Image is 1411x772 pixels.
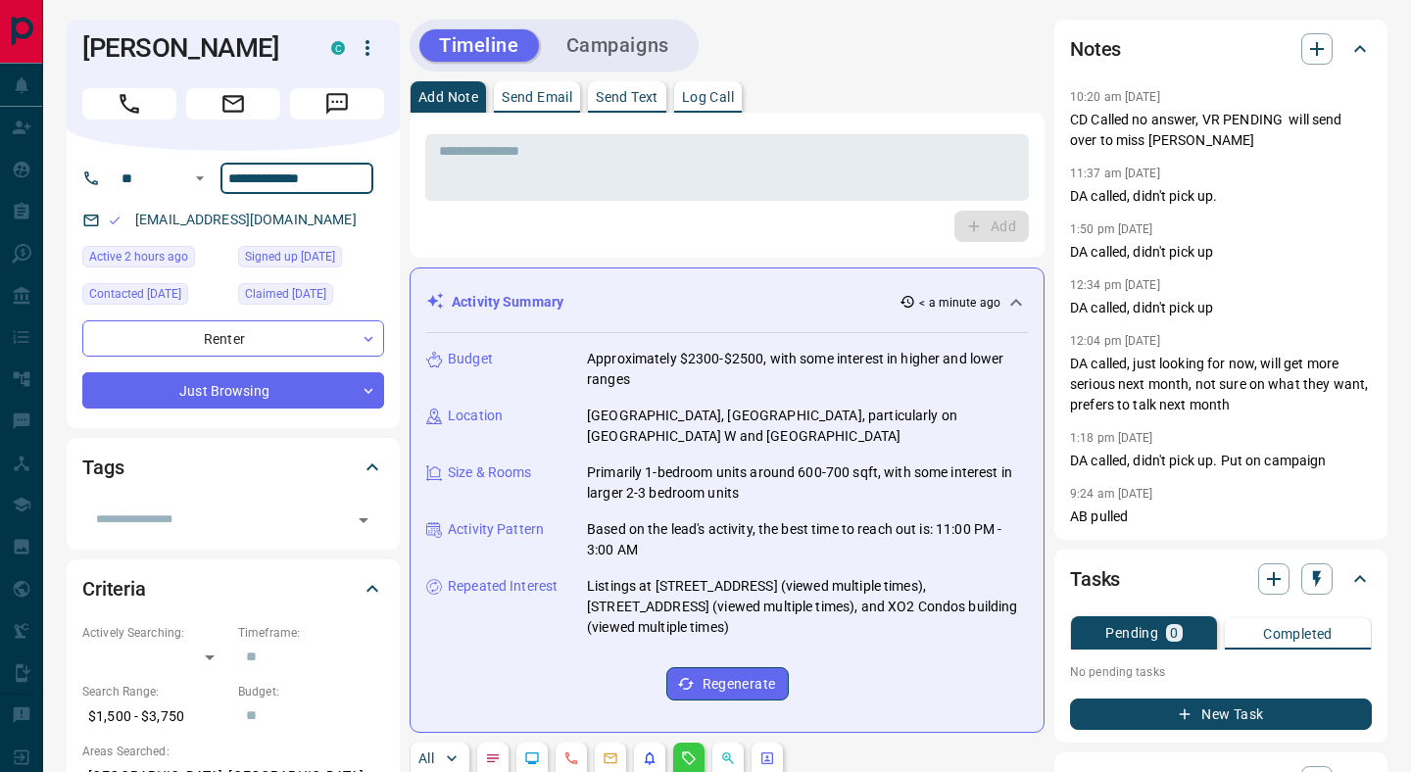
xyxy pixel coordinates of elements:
[82,283,228,311] div: Fri Sep 12 2025
[587,576,1028,638] p: Listings at [STREET_ADDRESS] (viewed multiple times), [STREET_ADDRESS] (viewed multiple times), a...
[759,750,775,766] svg: Agent Actions
[587,519,1028,560] p: Based on the lead's activity, the best time to reach out is: 11:00 PM - 3:00 AM
[238,683,384,700] p: Budget:
[82,372,384,409] div: Just Browsing
[290,88,384,120] span: Message
[82,743,384,760] p: Areas Searched:
[448,519,544,540] p: Activity Pattern
[238,283,384,311] div: Fri Sep 12 2025
[563,750,579,766] svg: Calls
[135,212,357,227] a: [EMAIL_ADDRESS][DOMAIN_NAME]
[720,750,736,766] svg: Opportunities
[82,683,228,700] p: Search Range:
[82,573,146,604] h2: Criteria
[1070,487,1153,501] p: 9:24 am [DATE]
[1070,431,1153,445] p: 1:18 pm [DATE]
[666,667,789,700] button: Regenerate
[1070,451,1372,471] p: DA called, didn't pick up. Put on campaign
[448,349,493,369] p: Budget
[1070,222,1153,236] p: 1:50 pm [DATE]
[452,292,563,313] p: Activity Summary
[1070,563,1120,595] h2: Tasks
[1070,657,1372,687] p: No pending tasks
[1070,555,1372,603] div: Tasks
[681,750,697,766] svg: Requests
[596,90,658,104] p: Send Text
[502,90,572,104] p: Send Email
[603,750,618,766] svg: Emails
[1070,90,1160,104] p: 10:20 am [DATE]
[1070,699,1372,730] button: New Task
[448,406,503,426] p: Location
[524,750,540,766] svg: Lead Browsing Activity
[108,214,122,227] svg: Email Valid
[89,247,188,266] span: Active 2 hours ago
[82,320,384,357] div: Renter
[245,284,326,304] span: Claimed [DATE]
[1070,33,1121,65] h2: Notes
[587,406,1028,447] p: [GEOGRAPHIC_DATA], [GEOGRAPHIC_DATA], particularly on [GEOGRAPHIC_DATA] W and [GEOGRAPHIC_DATA]
[245,247,335,266] span: Signed up [DATE]
[82,565,384,612] div: Criteria
[238,246,384,273] div: Thu Aug 14 2025
[485,750,501,766] svg: Notes
[418,751,434,765] p: All
[82,452,123,483] h2: Tags
[89,284,181,304] span: Contacted [DATE]
[1070,334,1160,348] p: 12:04 pm [DATE]
[82,700,228,733] p: $1,500 - $3,750
[1263,627,1333,641] p: Completed
[682,90,734,104] p: Log Call
[82,32,302,64] h1: [PERSON_NAME]
[418,90,478,104] p: Add Note
[1070,167,1160,180] p: 11:37 am [DATE]
[1170,626,1178,640] p: 0
[448,576,558,597] p: Repeated Interest
[642,750,657,766] svg: Listing Alerts
[82,444,384,491] div: Tags
[448,462,532,483] p: Size & Rooms
[1070,507,1372,527] p: AB pulled
[1070,278,1160,292] p: 12:34 pm [DATE]
[1070,242,1372,263] p: DA called, didn't pick up
[919,294,1000,312] p: < a minute ago
[238,624,384,642] p: Timeframe:
[1070,298,1372,318] p: DA called, didn't pick up
[1070,110,1372,151] p: CD Called no answer, VR PENDING will send over to miss [PERSON_NAME]
[587,349,1028,390] p: Approximately $2300-$2500, with some interest in higher and lower ranges
[1070,354,1372,415] p: DA called, just looking for now, will get more serious next month, not sure on what they want, pr...
[186,88,280,120] span: Email
[331,41,345,55] div: condos.ca
[350,507,377,534] button: Open
[82,246,228,273] div: Sat Sep 13 2025
[1070,186,1372,207] p: DA called, didn't pick up.
[188,167,212,190] button: Open
[1105,626,1158,640] p: Pending
[419,29,539,62] button: Timeline
[547,29,689,62] button: Campaigns
[426,284,1028,320] div: Activity Summary< a minute ago
[1070,25,1372,72] div: Notes
[82,88,176,120] span: Call
[82,624,228,642] p: Actively Searching:
[587,462,1028,504] p: Primarily 1-bedroom units around 600-700 sqft, with some interest in larger 2-3 bedroom units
